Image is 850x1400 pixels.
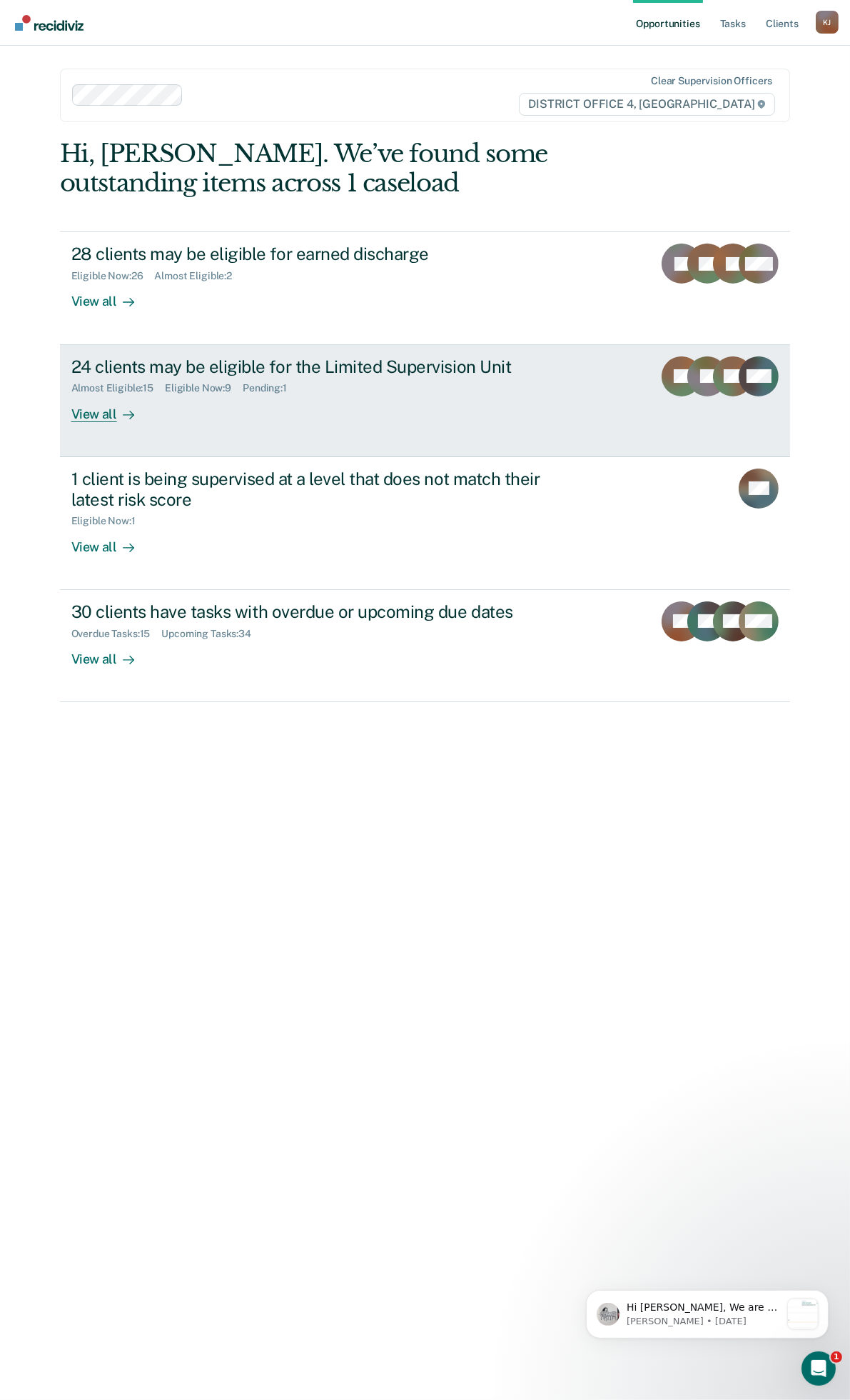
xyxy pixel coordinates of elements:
[62,40,216,406] span: Hi [PERSON_NAME], We are so excited to announce a brand new feature: AI case note search! 📣 Findi...
[816,11,839,34] button: Profile dropdown button
[62,54,216,66] p: Message from Kim, sent 1w ago
[71,469,572,510] div: 1 client is being supervised at a level that does not match their latest risk score
[165,382,243,394] div: Eligible Now : 9
[519,93,775,116] span: DISTRICT OFFICE 4, [GEOGRAPHIC_DATA]
[71,639,151,667] div: View all
[801,1351,836,1386] iframe: Intercom live chat
[60,345,791,457] a: 24 clients may be eligible for the Limited Supervision UnitAlmost Eligible:15Eligible Now:9Pendin...
[60,590,791,702] a: 30 clients have tasks with overdue or upcoming due datesOverdue Tasks:15Upcoming Tasks:34View all
[15,15,84,31] img: Recidiviz
[154,270,243,282] div: Almost Eligible : 2
[60,457,791,590] a: 1 client is being supervised at a level that does not match their latest risk scoreEligible Now:1...
[71,601,572,622] div: 30 clients have tasks with overdue or upcoming due dates
[71,356,572,377] div: 24 clients may be eligible for the Limited Supervision Unit
[60,231,791,344] a: 28 clients may be eligible for earned dischargeEligible Now:26Almost Eligible:2View all
[71,244,572,264] div: 28 clients may be eligible for earned discharge
[161,628,263,640] div: Upcoming Tasks : 34
[71,270,155,282] div: Eligible Now : 26
[71,628,162,640] div: Overdue Tasks : 15
[71,394,151,422] div: View all
[71,527,151,555] div: View all
[243,382,298,394] div: Pending : 1
[565,1261,850,1361] iframe: Intercom notifications message
[71,382,166,394] div: Almost Eligible : 15
[60,139,644,198] div: Hi, [PERSON_NAME]. We’ve found some outstanding items across 1 caseload
[831,1351,842,1363] span: 1
[71,515,147,527] div: Eligible Now : 1
[816,11,839,34] div: K J
[651,75,772,87] div: Clear supervision officers
[71,282,151,310] div: View all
